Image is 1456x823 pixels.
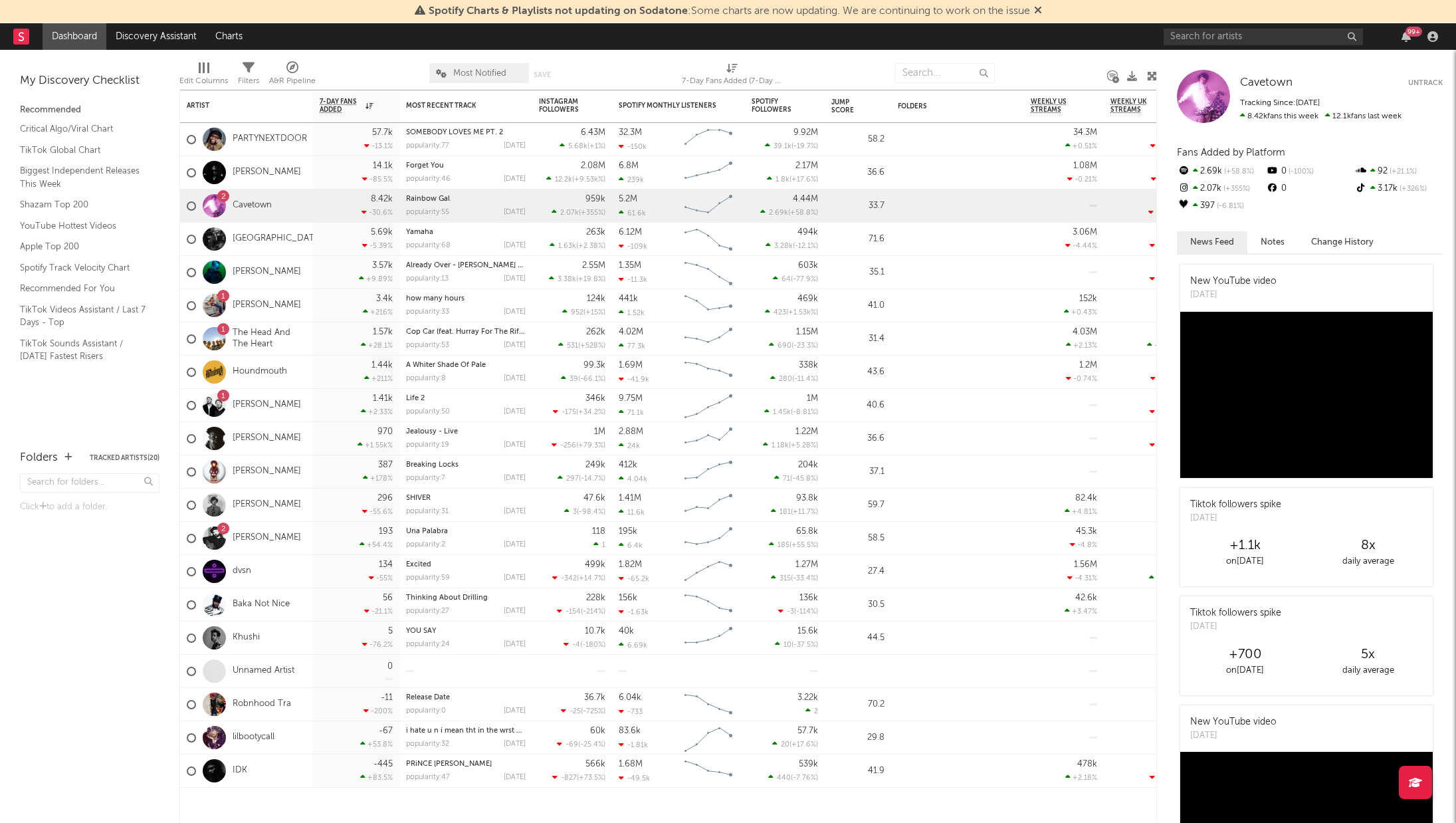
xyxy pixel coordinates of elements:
[43,23,106,50] a: Dashboard
[20,281,146,296] a: Recommended For You
[406,229,526,236] div: Yamaha
[831,364,884,380] div: 43.6
[406,408,450,415] div: popularity: 50
[570,376,578,383] span: 39
[799,361,818,370] div: 338k
[406,162,526,170] div: Forget You
[583,361,605,370] div: 99.3k
[788,309,816,316] span: +1.53k %
[269,73,316,89] div: A&R Pipeline
[1190,289,1277,302] div: [DATE]
[406,461,526,469] div: Breaking Locks
[406,102,506,110] div: Most Recent Track
[678,289,738,322] svg: Chart title
[560,142,605,150] div: ( )
[406,694,450,701] a: Release Date
[831,431,884,447] div: 36.6
[770,374,818,383] div: ( )
[20,302,146,330] a: TikTok Videos Assistant / Last 7 Days - Top
[20,197,146,212] a: Shazam Top 200
[406,362,486,369] a: A Whiter Shade Of Pale
[586,328,605,336] div: 262k
[678,189,738,223] svg: Chart title
[406,262,627,269] a: Already Over - [PERSON_NAME] Cardio 1 (Workout Soundscape)
[682,57,781,95] div: 7-Day Fans Added (7-Day Fans Added)
[831,298,884,314] div: 41.0
[406,461,459,469] a: Breaking Locks
[558,276,576,283] span: 3.38k
[797,228,818,237] div: 494k
[1222,168,1254,176] span: +58.8 %
[406,209,449,216] div: popularity: 55
[585,461,605,469] div: 249k
[773,275,818,283] div: ( )
[895,63,995,83] input: Search...
[619,308,645,317] div: 1.52k
[678,123,738,156] svg: Chart title
[504,441,526,449] div: [DATE]
[550,241,605,250] div: ( )
[377,427,393,436] div: 970
[359,275,393,283] div: +9.89 %
[406,428,458,435] a: Jealousy - Live
[406,395,425,402] a: Life 2
[619,408,644,417] div: 71.1k
[1240,112,1318,120] span: 8.42k fans this week
[406,528,448,535] a: Una Palabra
[429,6,688,17] span: Spotify Charts & Playlists not updating on Sodatone
[504,275,526,283] div: [DATE]
[233,328,306,350] a: The Head And The Heart
[371,228,393,237] div: 5.69k
[1110,98,1160,114] span: Weekly UK Streams
[358,441,393,449] div: +1.55k %
[678,389,738,422] svg: Chart title
[619,294,638,303] div: 441k
[406,395,526,402] div: Life 2
[791,176,816,183] span: +17.6 %
[429,6,1030,17] span: : Some charts are now updating. We are continuing to work on the issue
[581,128,605,137] div: 6.43M
[571,309,583,316] span: 952
[764,408,818,416] div: ( )
[774,243,793,250] span: 3.28k
[678,256,738,289] svg: Chart title
[678,455,738,489] svg: Chart title
[797,294,818,303] div: 469k
[406,441,449,449] div: popularity: 19
[1247,231,1298,253] button: Notes
[552,208,605,217] div: ( )
[233,433,301,444] a: [PERSON_NAME]
[1177,163,1265,180] div: 2.69k
[678,322,738,356] svg: Chart title
[778,342,791,350] span: 690
[1408,76,1443,90] button: Untrack
[769,341,818,350] div: ( )
[774,309,786,316] span: 423
[619,162,639,170] div: 6.8M
[406,594,488,602] a: Thinking About Drilling
[187,102,286,110] div: Artist
[831,265,884,281] div: 35.1
[619,128,642,137] div: 32.3M
[619,275,647,284] div: -11.3k
[504,176,526,183] div: [DATE]
[233,466,301,477] a: [PERSON_NAME]
[1240,76,1293,90] a: Cavetown
[372,128,393,137] div: 57.7k
[574,176,603,183] span: +9.53k %
[233,366,287,378] a: Houndmouth
[20,164,146,191] a: Biggest Independent Releases This Week
[20,73,159,89] div: My Discovery Checklist
[1405,27,1422,37] div: 99 +
[1148,208,1180,217] div: -8.44 %
[562,409,576,416] span: -175
[586,228,605,237] div: 263k
[20,219,146,233] a: YouTube Hottest Videos
[794,376,816,383] span: -11.4 %
[1073,128,1097,137] div: 34.3M
[795,162,818,170] div: 2.17M
[378,461,393,469] div: 387
[678,422,738,455] svg: Chart title
[406,162,444,170] a: Forget You
[504,209,526,216] div: [DATE]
